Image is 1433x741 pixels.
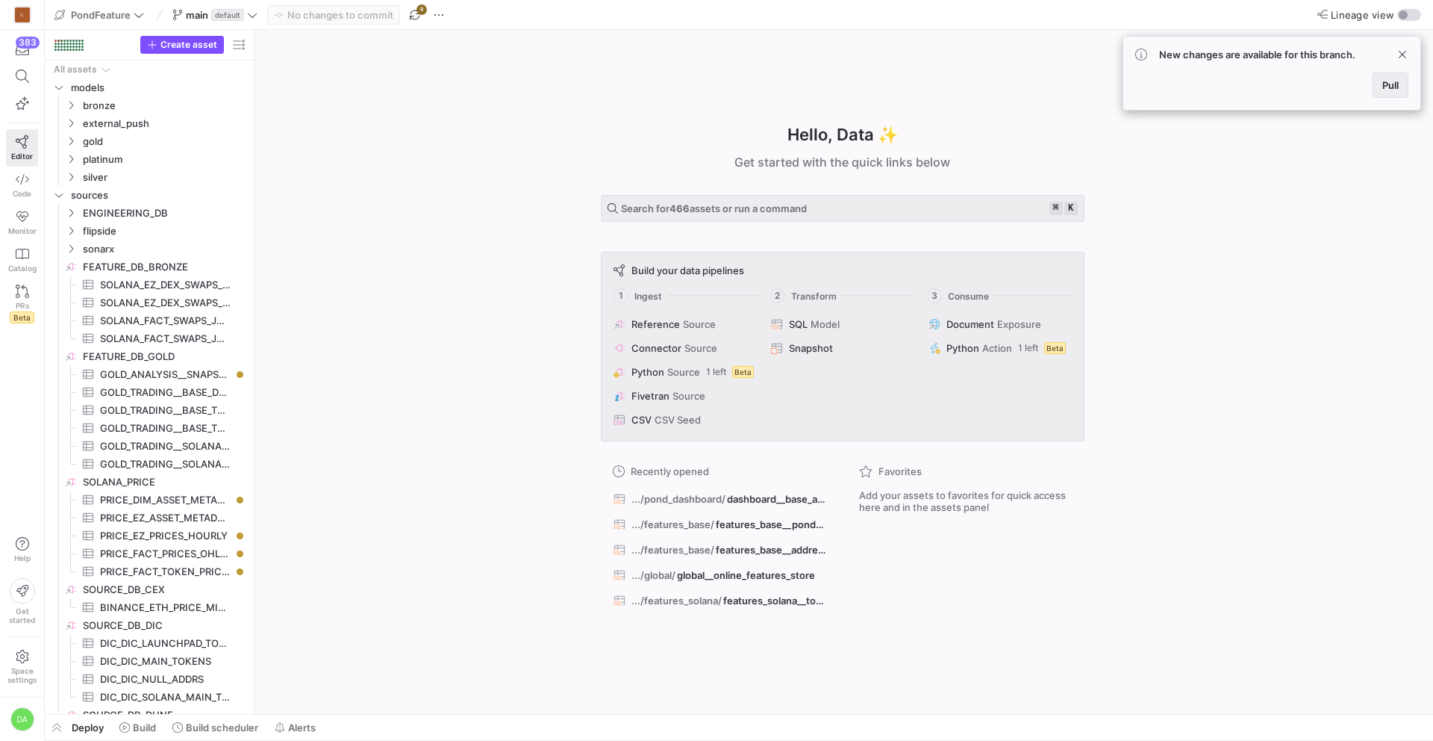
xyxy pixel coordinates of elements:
[100,294,231,311] span: SOLANA_EZ_DEX_SWAPS_LATEST_30H​​​​​​​​​
[51,204,248,222] div: Press SPACE to select this row.
[51,5,148,25] button: PondFeature
[8,226,37,235] span: Monitor
[51,706,248,724] div: Press SPACE to select this row.
[51,545,248,562] a: PRICE_FACT_PRICES_OHLC_HOURLY​​​​​​​​​
[51,437,248,455] a: GOLD_TRADING__SOLANA_TOKEN_PRICE_FEATURES​​​​​​​​​
[631,493,725,505] span: .../pond_dashboard/
[51,78,248,96] div: Press SPACE to select this row.
[100,312,231,329] span: SOLANA_FACT_SWAPS_JUPITER_SUMMARY_LATEST_10D​​​​​​​​​
[1044,342,1066,354] span: Beta
[51,473,248,491] div: Press SPACE to select this row.
[10,311,34,323] span: Beta
[51,688,248,706] a: DIC_DIC_SOLANA_MAIN_TOKENS​​​​​​​​​
[15,7,30,22] div: C
[100,456,231,473] span: GOLD_TRADING__SOLANA_TOKEN_TRANSFERS_FEATURES​​​​​​​​​
[186,9,208,21] span: main
[83,241,246,258] span: sonarx
[631,264,744,276] span: Build your data pipelines
[51,670,248,688] a: DIC_DIC_NULL_ADDRS​​​​​​​​​
[83,258,246,276] span: FEATURE_DB_BRONZE​​​​​​​​
[186,722,258,734] span: Build scheduler
[6,2,38,28] a: C
[611,339,759,357] button: ConnectorSource
[723,595,825,607] span: features_solana__token_summary
[1049,202,1063,215] kbd: ⌘
[51,491,248,509] div: Press SPACE to select this row.
[51,580,248,598] a: SOURCE_DB_CEX​​​​​​​​
[100,492,231,509] span: PRICE_DIM_ASSET_METADATA​​​​​​​​​
[1064,202,1078,215] kbd: k
[706,367,726,377] span: 1 left
[160,40,217,50] span: Create asset
[51,598,248,616] a: BINANCE_ETH_PRICE_MINUTE​​​​​​​​​
[51,401,248,419] div: Press SPACE to select this row.
[83,133,246,150] span: gold
[51,562,248,580] a: PRICE_FACT_TOKEN_PRICES_HOURLY​​​​​​​​​
[51,509,248,527] a: PRICE_EZ_ASSET_METADATA​​​​​​​​​
[631,414,652,426] span: CSV
[787,123,898,147] h1: Hello, Data ✨
[768,315,917,333] button: SQLModel
[54,64,97,75] div: All assets
[100,509,231,527] span: PRICE_EZ_ASSET_METADATA​​​​​​​​​
[51,580,248,598] div: Press SPACE to select this row.
[51,473,248,491] a: SOLANA_PRICE​​​​​​​​
[51,311,248,329] a: SOLANA_FACT_SWAPS_JUPITER_SUMMARY_LATEST_10D​​​​​​​​​
[672,390,705,402] span: Source
[732,366,754,378] span: Beta
[51,96,248,114] div: Press SPACE to select this row.
[51,419,248,437] a: GOLD_TRADING__BASE_TOKEN_TRANSFERS_FEATURES​​​​​​​​​
[51,329,248,347] div: Press SPACE to select this row.
[100,563,231,580] span: PRICE_FACT_TOKEN_PRICES_HOURLY​​​​​​​​​
[166,715,265,740] button: Build scheduler
[621,202,807,214] span: Search for assets or run a command
[789,318,808,330] span: SQL
[51,258,248,276] a: FEATURE_DB_BRONZE​​​​​​​​
[611,411,759,429] button: CSVCSV Seed
[667,366,700,378] span: Source
[13,554,31,562] span: Help
[100,438,231,455] span: GOLD_TRADING__SOLANA_TOKEN_PRICE_FEATURES​​​​​​​​​
[51,150,248,168] div: Press SPACE to select this row.
[51,652,248,670] a: DIC_DIC_MAIN_TOKENS​​​​​​​​​
[211,9,244,21] span: default
[83,617,246,634] span: SOURCE_DB_DIC​​​​​​​​
[6,704,38,735] button: DA
[631,366,664,378] span: Python
[631,465,709,477] span: Recently opened
[1159,49,1355,61] span: New changes are available for this branch.
[6,643,38,691] a: Spacesettings
[83,707,246,724] span: SOURCE_DB_DUNE​​​​​​​​
[7,666,37,684] span: Space settings
[268,715,322,740] button: Alerts
[51,365,248,383] div: Press SPACE to select this row.
[601,195,1084,222] button: Search for466assets or run a command⌘k
[610,540,829,559] button: .../features_base/features_base__address_summary
[83,474,246,491] span: SOLANA_PRICE​​​​​​​​
[13,189,31,198] span: Code
[6,36,38,63] button: 383
[100,330,231,347] span: SOLANA_FACT_SWAPS_JUPITER_SUMMARY_LATEST_30H​​​​​​​​​
[51,401,248,419] a: GOLD_TRADING__BASE_TOKEN_PRICE_FEATURES​​​​​​​​​
[610,489,829,509] button: .../pond_dashboard/dashboard__base_auction_wallets_first_hour
[631,342,681,354] span: Connector
[10,707,34,731] div: DA
[51,437,248,455] div: Press SPACE to select this row.
[6,279,38,329] a: PRsBeta
[683,318,716,330] span: Source
[1018,343,1038,353] span: 1 left
[631,595,722,607] span: .../features_solana/
[684,342,717,354] span: Source
[288,722,316,734] span: Alerts
[51,491,248,509] a: PRICE_DIM_ASSET_METADATA​​​​​​​​​
[925,315,1074,333] button: DocumentExposure
[51,383,248,401] a: GOLD_TRADING__BASE_DEX_SWAPS_FEATURES​​​​​​​​​
[51,562,248,580] div: Press SPACE to select this row.
[6,129,38,167] a: Editor
[631,390,669,402] span: Fivetran
[51,616,248,634] div: Press SPACE to select this row.
[611,315,759,333] button: ReferenceSource
[610,591,829,610] button: .../features_solana/features_solana__token_summary
[610,515,829,534] button: .../features_base/features_base__pond_token_market_dictionary_real_time
[8,264,37,273] span: Catalog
